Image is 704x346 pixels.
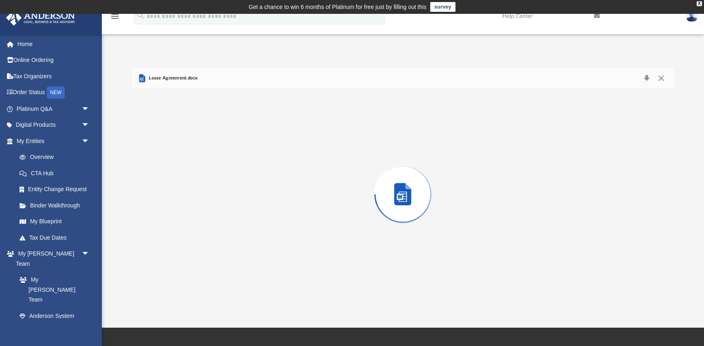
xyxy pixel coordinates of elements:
[11,149,102,165] a: Overview
[6,246,98,272] a: My [PERSON_NAME] Teamarrow_drop_down
[81,246,98,262] span: arrow_drop_down
[249,2,427,12] div: Get a chance to win 6 months of Platinum for free just by filling out this
[6,133,102,149] a: My Entitiesarrow_drop_down
[110,11,120,21] i: menu
[6,84,102,101] a: Order StatusNEW
[6,36,102,52] a: Home
[11,214,98,230] a: My Blueprint
[639,73,654,84] button: Download
[430,2,455,12] a: survey
[81,117,98,134] span: arrow_drop_down
[11,165,102,181] a: CTA Hub
[47,86,65,99] div: NEW
[11,308,98,324] a: Anderson System
[136,11,145,20] i: search
[110,15,120,21] a: menu
[11,197,102,214] a: Binder Walkthrough
[11,272,94,308] a: My [PERSON_NAME] Team
[81,101,98,117] span: arrow_drop_down
[6,52,102,68] a: Online Ordering
[11,229,102,246] a: Tax Due Dates
[6,68,102,84] a: Tax Organizers
[147,75,198,82] span: Lease Agreement.docx
[6,117,102,133] a: Digital Productsarrow_drop_down
[132,68,674,300] div: Preview
[697,1,702,6] div: close
[686,10,698,22] img: User Pic
[4,10,77,26] img: Anderson Advisors Platinum Portal
[81,133,98,150] span: arrow_drop_down
[6,101,102,117] a: Platinum Q&Aarrow_drop_down
[11,181,102,198] a: Entity Change Request
[654,73,669,84] button: Close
